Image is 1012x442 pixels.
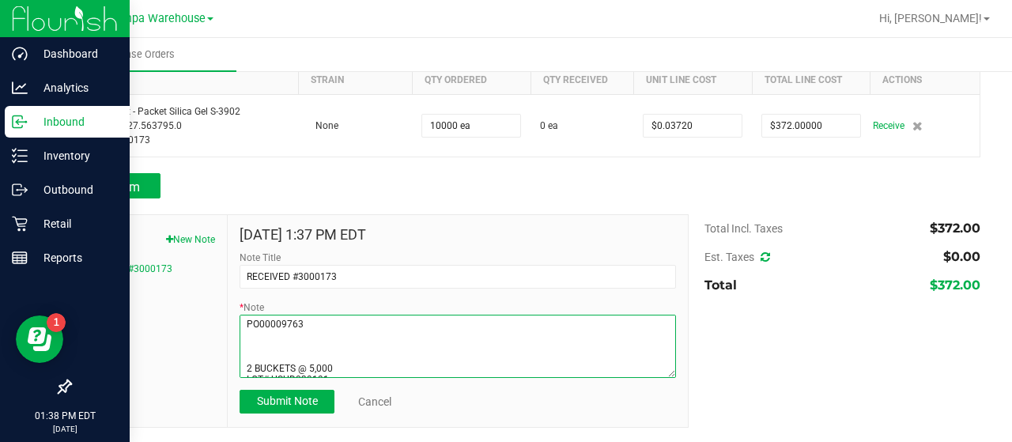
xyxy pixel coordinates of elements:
[28,146,123,165] p: Inventory
[257,395,318,407] span: Submit Note
[930,278,980,293] span: $372.00
[422,115,520,137] input: 0 ea
[38,38,236,71] a: Purchase Orders
[879,12,982,25] span: Hi, [PERSON_NAME]!
[81,104,289,147] div: Dessicant - Packet Silica Gel S-3902 SKU: 2.8.27.563795.0 Part: 3000173
[412,65,531,94] th: Qty Ordered
[28,180,123,199] p: Outbound
[12,46,28,62] inline-svg: Dashboard
[109,12,206,25] span: Tampa Warehouse
[308,120,338,131] span: None
[78,47,196,62] span: Purchase Orders
[12,216,28,232] inline-svg: Retail
[166,232,215,247] button: New Note
[240,390,334,414] button: Submit Note
[240,251,281,265] label: Note Title
[704,278,737,293] span: Total
[752,65,870,94] th: Total Line Cost
[12,250,28,266] inline-svg: Reports
[28,78,123,97] p: Analytics
[870,65,980,94] th: Actions
[28,214,123,233] p: Retail
[531,65,633,94] th: Qty Received
[704,251,770,263] span: Est. Taxes
[633,65,752,94] th: Unit Line Cost
[240,227,676,243] h4: [DATE] 1:37 PM EDT
[71,65,299,94] th: Item
[12,80,28,96] inline-svg: Analytics
[16,315,63,363] iframe: Resource center
[644,115,742,137] input: $0.00000
[12,182,28,198] inline-svg: Outbound
[298,65,412,94] th: Strain
[82,227,215,246] span: Notes
[358,394,391,410] a: Cancel
[943,249,980,264] span: $0.00
[12,114,28,130] inline-svg: Inbound
[28,44,123,63] p: Dashboard
[7,423,123,435] p: [DATE]
[47,313,66,332] iframe: Resource center unread badge
[704,222,783,235] span: Total Incl. Taxes
[762,115,860,137] input: $0.00000
[930,221,980,236] span: $372.00
[28,248,123,267] p: Reports
[873,116,904,135] span: Receive
[240,300,264,315] label: Note
[12,148,28,164] inline-svg: Inventory
[7,409,123,423] p: 01:38 PM EDT
[28,112,123,131] p: Inbound
[540,119,558,133] span: 0 ea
